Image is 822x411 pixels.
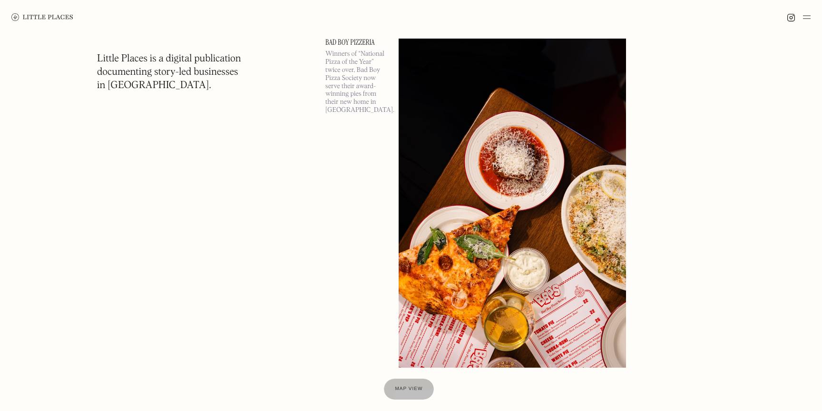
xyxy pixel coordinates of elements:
[384,379,434,400] a: Map view
[325,50,387,114] p: Winners of “National Pizza of the Year” twice over, Bad Boy Pizza Society now serve their award-w...
[399,39,626,367] img: Bad Boy Pizzeria
[395,386,423,391] span: Map view
[325,39,387,46] a: Bad Boy Pizzeria
[97,52,241,92] h1: Little Places is a digital publication documenting story-led businesses in [GEOGRAPHIC_DATA].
